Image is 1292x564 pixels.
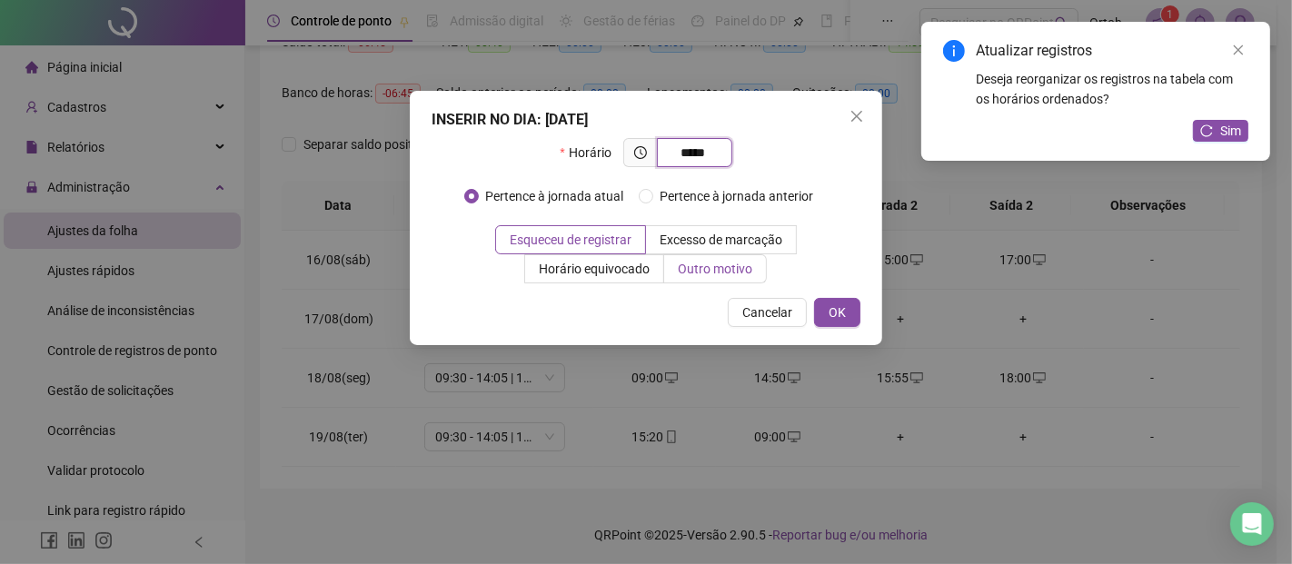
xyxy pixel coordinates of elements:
button: Sim [1193,120,1248,142]
div: Deseja reorganizar os registros na tabela com os horários ordenados? [976,69,1248,109]
button: Cancelar [728,298,807,327]
span: Cancelar [742,302,792,322]
span: Esqueceu de registrar [510,233,631,247]
span: close [1232,44,1245,56]
button: OK [814,298,860,327]
span: reload [1200,124,1213,137]
div: Atualizar registros [976,40,1248,62]
label: Horário [560,138,622,167]
button: Close [842,102,871,131]
a: Close [1228,40,1248,60]
span: clock-circle [634,146,647,159]
div: INSERIR NO DIA : [DATE] [432,109,860,131]
span: Pertence à jornada anterior [653,186,821,206]
span: OK [829,302,846,322]
span: Horário equivocado [539,262,650,276]
span: Excesso de marcação [660,233,782,247]
div: Open Intercom Messenger [1230,502,1274,546]
span: info-circle [943,40,965,62]
span: close [850,109,864,124]
span: Outro motivo [678,262,752,276]
span: Pertence à jornada atual [479,186,631,206]
span: Sim [1220,121,1241,141]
